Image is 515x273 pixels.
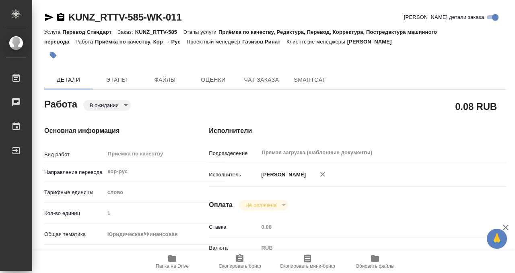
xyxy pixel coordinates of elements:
[274,250,341,273] button: Скопировать мини-бриф
[44,29,62,35] p: Услуга
[44,29,437,45] p: Приёмка по качеству, Редактура, Перевод, Корректура, Постредактура машинного перевода
[44,230,105,238] p: Общая тематика
[487,229,507,249] button: 🙏
[194,75,233,85] span: Оценки
[209,223,258,231] p: Ставка
[156,263,189,269] span: Папка на Drive
[209,244,258,252] p: Валюта
[206,250,274,273] button: Скопировать бриф
[49,75,88,85] span: Детали
[138,250,206,273] button: Папка на Drive
[187,39,242,45] p: Проектный менеджер
[239,200,288,211] div: В ожидании
[146,75,184,85] span: Файлы
[280,263,335,269] span: Скопировать мини-бриф
[97,75,136,85] span: Этапы
[209,171,258,179] p: Исполнитель
[218,263,261,269] span: Скопировать бриф
[44,46,62,64] button: Добавить тэг
[105,248,225,262] div: Счета, акты, чеки, командировочные и таможенные документы
[56,12,66,22] button: Скопировать ссылку
[117,29,135,35] p: Заказ:
[135,29,183,35] p: KUNZ_RTTV-585
[455,99,497,113] h2: 0.08 RUB
[209,149,258,157] p: Подразделение
[44,151,105,159] p: Вид работ
[44,209,105,217] p: Кол-во единиц
[62,29,117,35] p: Перевод Стандарт
[404,13,484,21] span: [PERSON_NAME] детали заказа
[490,230,504,247] span: 🙏
[83,100,131,111] div: В ожидании
[258,171,306,179] p: [PERSON_NAME]
[290,75,329,85] span: SmartCat
[209,200,233,210] h4: Оплата
[44,168,105,176] p: Направление перевода
[105,207,225,219] input: Пустое поле
[242,75,281,85] span: Чат заказа
[341,250,409,273] button: Обновить файлы
[356,263,395,269] span: Обновить файлы
[68,12,181,23] a: KUNZ_RTTV-585-WK-011
[258,241,481,255] div: RUB
[44,126,177,136] h4: Основная информация
[44,188,105,196] p: Тарифные единицы
[105,227,225,241] div: Юридическая/Финансовая
[314,165,332,183] button: Удалить исполнителя
[95,39,187,45] p: Приёмка по качеству, Кор → Рус
[242,39,286,45] p: Газизов Ринат
[209,126,506,136] h4: Исполнители
[258,221,481,233] input: Пустое поле
[87,102,121,109] button: В ожидании
[243,202,279,209] button: Не оплачена
[44,96,77,111] h2: Работа
[183,29,218,35] p: Этапы услуги
[75,39,95,45] p: Работа
[105,186,225,199] div: слово
[347,39,398,45] p: [PERSON_NAME]
[286,39,347,45] p: Клиентские менеджеры
[44,12,54,22] button: Скопировать ссылку для ЯМессенджера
